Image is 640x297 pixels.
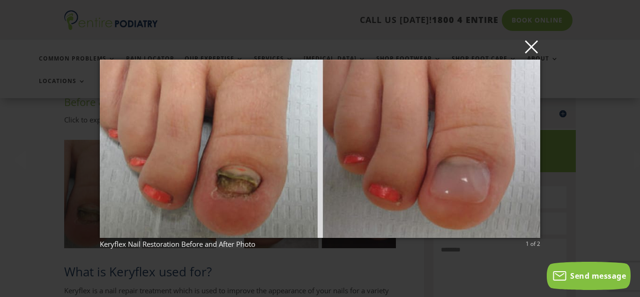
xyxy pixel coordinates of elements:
button: Next (Right arrow key) [618,134,640,156]
button: × [103,36,543,57]
div: Keryflex Nail Restoration Before and After Photo [100,240,540,248]
span: Send message [570,271,626,281]
div: 1 of 2 [526,240,540,248]
button: Send message [547,262,631,290]
img: Keryflex Nail Restoration Before and After Photo [100,41,540,257]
